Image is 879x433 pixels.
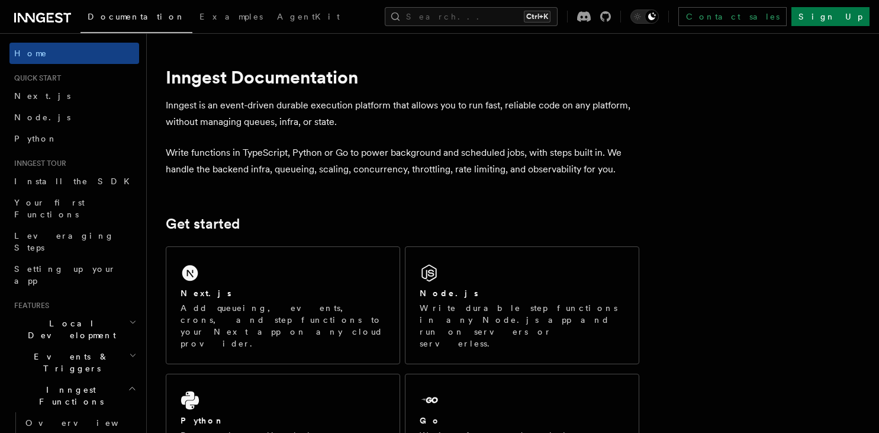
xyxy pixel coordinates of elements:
a: Python [9,128,139,149]
a: Node.jsWrite durable step functions in any Node.js app and run on servers or serverless. [405,246,639,364]
a: Home [9,43,139,64]
button: Inngest Functions [9,379,139,412]
span: Examples [199,12,263,21]
button: Toggle dark mode [630,9,659,24]
span: Documentation [88,12,185,21]
span: Install the SDK [14,177,137,186]
a: Contact sales [678,7,787,26]
a: Next.js [9,85,139,107]
h2: Node.js [420,287,478,299]
a: Your first Functions [9,192,139,225]
span: Inngest tour [9,159,66,168]
h2: Go [420,415,441,426]
span: AgentKit [277,12,340,21]
span: Your first Functions [14,198,85,219]
span: Python [14,134,57,143]
p: Write durable step functions in any Node.js app and run on servers or serverless. [420,302,624,349]
span: Home [14,47,47,59]
kbd: Ctrl+K [524,11,550,23]
a: Sign Up [791,7,870,26]
button: Search...Ctrl+K [385,7,558,26]
p: Inngest is an event-driven durable execution platform that allows you to run fast, reliable code ... [166,97,639,130]
a: Node.js [9,107,139,128]
a: Get started [166,216,240,232]
h2: Python [181,415,224,426]
span: Features [9,301,49,310]
a: Install the SDK [9,171,139,192]
p: Add queueing, events, crons, and step functions to your Next app on any cloud provider. [181,302,385,349]
span: Next.js [14,91,70,101]
span: Node.js [14,113,70,122]
a: Leveraging Steps [9,225,139,258]
a: Documentation [81,4,192,33]
a: Next.jsAdd queueing, events, crons, and step functions to your Next app on any cloud provider. [166,246,400,364]
p: Write functions in TypeScript, Python or Go to power background and scheduled jobs, with steps bu... [166,145,639,178]
a: AgentKit [270,4,347,32]
span: Overview [25,418,147,428]
button: Local Development [9,313,139,346]
a: Setting up your app [9,258,139,291]
span: Inngest Functions [9,384,128,408]
span: Leveraging Steps [14,231,114,252]
h1: Inngest Documentation [166,66,639,88]
span: Setting up your app [14,264,116,286]
span: Events & Triggers [9,351,129,374]
button: Events & Triggers [9,346,139,379]
a: Examples [192,4,270,32]
span: Local Development [9,317,129,341]
h2: Next.js [181,287,231,299]
span: Quick start [9,73,61,83]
